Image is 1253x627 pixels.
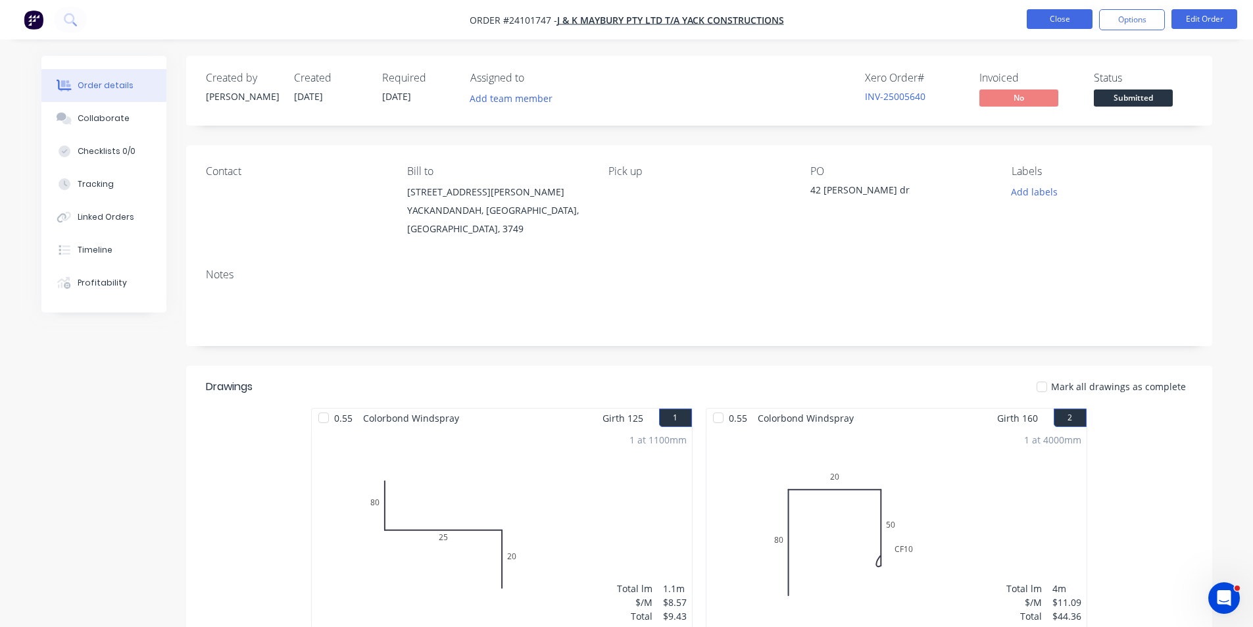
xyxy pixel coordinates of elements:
button: Options [1099,9,1165,30]
button: Profitability [41,266,166,299]
div: Tracking [78,178,114,190]
div: Bill to [407,165,587,178]
span: [DATE] [294,90,323,103]
span: Mark all drawings as complete [1051,380,1186,393]
div: Checklists 0/0 [78,145,135,157]
div: $11.09 [1052,595,1081,609]
span: [DATE] [382,90,411,103]
div: Xero Order # [865,72,964,84]
div: 42 [PERSON_NAME] dr [810,183,975,201]
a: J & K Maybury Pty Ltd T/A Yack Constructions [557,14,784,26]
div: 1 at 4000mm [1024,433,1081,447]
button: Checklists 0/0 [41,135,166,168]
img: Factory [24,10,43,30]
button: Linked Orders [41,201,166,234]
button: Add labels [1004,183,1065,201]
div: $/M [1006,595,1042,609]
div: YACKANDANDAH, [GEOGRAPHIC_DATA], [GEOGRAPHIC_DATA], 3749 [407,201,587,238]
div: Total lm [1006,582,1042,595]
iframe: Intercom live chat [1208,582,1240,614]
button: Timeline [41,234,166,266]
div: Invoiced [979,72,1078,84]
div: Created [294,72,366,84]
div: [STREET_ADDRESS][PERSON_NAME] [407,183,587,201]
button: Add team member [470,89,560,107]
div: Timeline [78,244,112,256]
span: 0.55 [724,409,752,428]
div: [STREET_ADDRESS][PERSON_NAME]YACKANDANDAH, [GEOGRAPHIC_DATA], [GEOGRAPHIC_DATA], 3749 [407,183,587,238]
div: Notes [206,268,1192,281]
div: $9.43 [663,609,687,623]
span: Order #24101747 - [470,14,557,26]
span: Colorbond Windspray [358,409,464,428]
div: Collaborate [78,113,130,124]
div: Order details [78,80,134,91]
div: Status [1094,72,1192,84]
button: Submitted [1094,89,1173,109]
span: Submitted [1094,89,1173,106]
div: Labels [1012,165,1192,178]
div: Pick up [608,165,789,178]
button: Collaborate [41,102,166,135]
button: Tracking [41,168,166,201]
div: Required [382,72,455,84]
button: Order details [41,69,166,102]
div: $8.57 [663,595,687,609]
div: 1 at 1100mm [629,433,687,447]
a: INV-25005640 [865,90,925,103]
div: Total [617,609,652,623]
div: Total lm [617,582,652,595]
div: 4m [1052,582,1081,595]
div: [PERSON_NAME] [206,89,278,103]
span: Girth 160 [997,409,1038,428]
div: Profitability [78,277,127,289]
button: Edit Order [1171,9,1237,29]
div: PO [810,165,991,178]
div: Contact [206,165,386,178]
div: Assigned to [470,72,602,84]
button: Add team member [462,89,559,107]
div: Drawings [206,379,253,395]
div: $/M [617,595,652,609]
button: Close [1027,9,1093,29]
div: $44.36 [1052,609,1081,623]
div: 1.1m [663,582,687,595]
div: Linked Orders [78,211,134,223]
div: Created by [206,72,278,84]
span: Girth 125 [602,409,643,428]
button: 2 [1054,409,1087,427]
button: 1 [659,409,692,427]
span: No [979,89,1058,106]
span: Colorbond Windspray [752,409,859,428]
span: 0.55 [329,409,358,428]
div: Total [1006,609,1042,623]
